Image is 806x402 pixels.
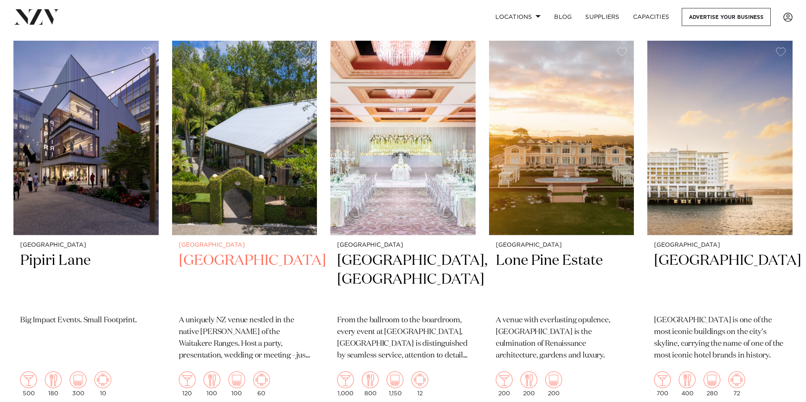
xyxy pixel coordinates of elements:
img: theatre.png [70,371,86,388]
small: [GEOGRAPHIC_DATA] [179,242,311,248]
a: BLOG [547,8,578,26]
p: A uniquely NZ venue nestled in the native [PERSON_NAME] of the Waitakere Ranges. Host a party, pr... [179,315,311,362]
h2: Pipiri Lane [20,251,152,308]
h2: [GEOGRAPHIC_DATA] [654,251,786,308]
div: 12 [411,371,428,397]
div: 180 [45,371,62,397]
img: theatre.png [704,371,720,388]
div: 280 [704,371,720,397]
div: 200 [545,371,562,397]
img: meeting.png [728,371,745,388]
div: 500 [20,371,37,397]
img: theatre.png [387,371,403,388]
p: [GEOGRAPHIC_DATA] is one of the most iconic buildings on the city’s skyline, carrying the name of... [654,315,786,362]
img: dining.png [204,371,220,388]
div: 200 [496,371,513,397]
img: dining.png [521,371,537,388]
small: [GEOGRAPHIC_DATA] [654,242,786,248]
h2: Lone Pine Estate [496,251,628,308]
div: 400 [679,371,696,397]
div: 72 [728,371,745,397]
div: 1,150 [387,371,403,397]
div: 800 [362,371,379,397]
small: [GEOGRAPHIC_DATA] [337,242,469,248]
div: 60 [253,371,270,397]
img: theatre.png [545,371,562,388]
div: 1,000 [337,371,354,397]
img: meeting.png [253,371,270,388]
div: 100 [204,371,220,397]
a: SUPPLIERS [578,8,626,26]
div: 100 [228,371,245,397]
img: cocktail.png [496,371,513,388]
p: Big Impact Events. Small Footprint. [20,315,152,326]
div: 120 [179,371,196,397]
small: [GEOGRAPHIC_DATA] [20,242,152,248]
div: 300 [70,371,86,397]
a: Capacities [626,8,676,26]
h2: [GEOGRAPHIC_DATA] [179,251,311,308]
p: A venue with everlasting opulence, [GEOGRAPHIC_DATA] is the culmination of Renaissance architectu... [496,315,628,362]
img: meeting.png [94,371,111,388]
div: 10 [94,371,111,397]
a: Locations [489,8,547,26]
img: dining.png [679,371,696,388]
img: cocktail.png [179,371,196,388]
img: cocktail.png [337,371,354,388]
small: [GEOGRAPHIC_DATA] [496,242,628,248]
p: From the ballroom to the boardroom, every event at [GEOGRAPHIC_DATA], [GEOGRAPHIC_DATA] is distin... [337,315,469,362]
div: 700 [654,371,671,397]
img: dining.png [45,371,62,388]
img: theatre.png [228,371,245,388]
h2: [GEOGRAPHIC_DATA], [GEOGRAPHIC_DATA] [337,251,469,308]
div: 200 [521,371,537,397]
img: cocktail.png [20,371,37,388]
img: nzv-logo.png [13,9,59,24]
img: cocktail.png [654,371,671,388]
a: Advertise your business [682,8,771,26]
img: dining.png [362,371,379,388]
img: meeting.png [411,371,428,388]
